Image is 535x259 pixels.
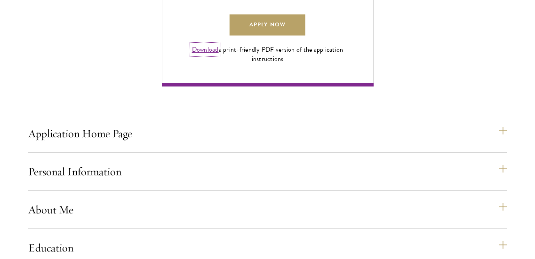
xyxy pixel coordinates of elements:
button: About Me [28,198,507,221]
a: Apply Now [230,15,305,36]
button: Education [28,236,507,259]
div: a print-friendly PDF version of the application instructions [181,45,354,64]
button: Application Home Page [28,122,507,145]
button: Personal Information [28,160,507,183]
a: Download [192,45,219,55]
